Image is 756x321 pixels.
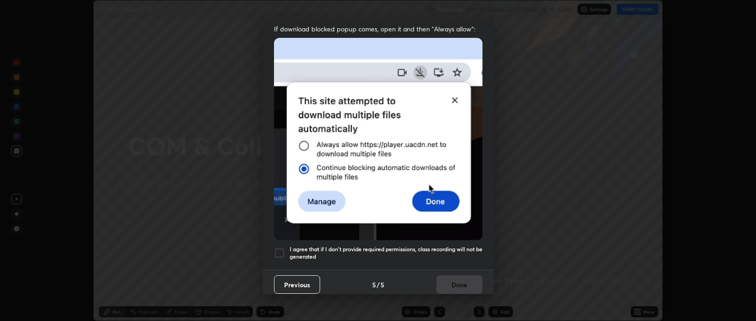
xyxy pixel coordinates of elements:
[372,280,376,290] h4: 5
[274,275,320,294] button: Previous
[381,280,384,290] h4: 5
[290,246,482,260] h5: I agree that if I don't provide required permissions, class recording will not be generated
[274,38,482,240] img: downloads-permission-blocked.gif
[274,24,482,33] span: If download blocked popup comes, open it and then "Always allow":
[377,280,380,290] h4: /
